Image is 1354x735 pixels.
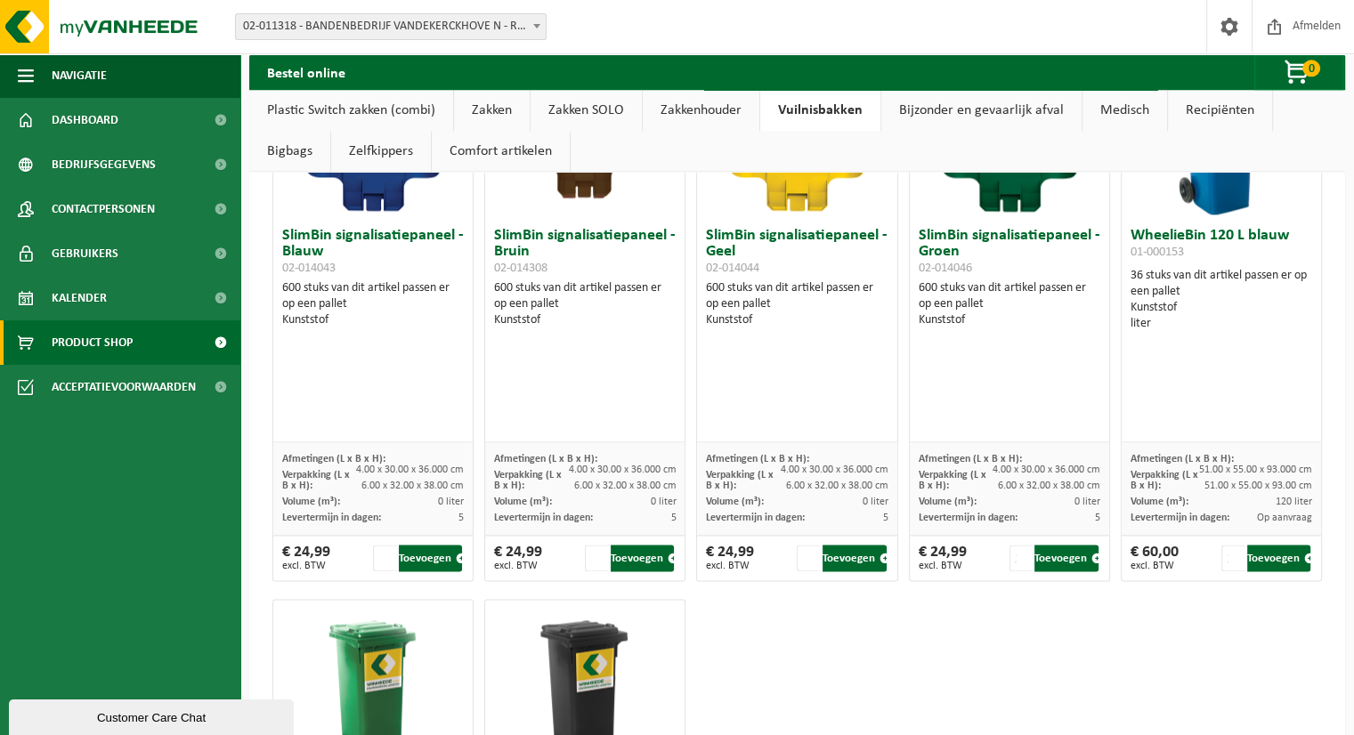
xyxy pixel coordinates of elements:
span: 5 [883,513,888,523]
span: Levertermijn in dagen: [282,513,381,523]
span: Verpakking (L x B x H): [706,470,774,491]
span: Volume (m³): [1131,497,1188,507]
span: 5 [1095,513,1100,523]
input: 1 [1221,545,1245,571]
span: Volume (m³): [494,497,552,507]
div: 600 stuks van dit artikel passen er op een pallet [282,280,464,328]
div: Kunststof [706,312,888,328]
input: 1 [797,545,821,571]
span: excl. BTW [494,561,542,571]
span: 02-011318 - BANDENBEDRIJF VANDEKERCKHOVE N - REKKEM [236,14,546,39]
button: 0 [1254,54,1343,90]
span: Afmetingen (L x B x H): [494,454,597,464]
span: 4.00 x 30.00 x 36.000 cm [781,464,888,475]
span: 01-000153 [1131,246,1184,259]
a: Zakken SOLO [531,90,642,131]
span: Navigatie [52,53,107,98]
span: Afmetingen (L x B x H): [919,454,1022,464]
span: 02-014044 [706,262,759,275]
span: 0 liter [650,497,676,507]
span: 5 [458,513,464,523]
span: 5 [670,513,676,523]
input: 1 [1009,545,1034,571]
h3: SlimBin signalisatiepaneel - Bruin [494,228,676,276]
span: 6.00 x 32.00 x 38.00 cm [998,481,1100,491]
div: Kunststof [282,312,464,328]
div: € 24,99 [706,545,754,571]
span: Afmetingen (L x B x H): [706,454,809,464]
div: 36 stuks van dit artikel passen er op een pallet [1131,268,1312,332]
span: Afmetingen (L x B x H): [1131,454,1234,464]
span: Levertermijn in dagen: [494,513,593,523]
span: excl. BTW [1131,561,1179,571]
span: Contactpersonen [52,187,155,231]
button: Toevoegen [1034,545,1098,571]
span: Acceptatievoorwaarden [52,365,196,409]
span: 120 liter [1276,497,1312,507]
span: 02-014308 [494,262,547,275]
span: Verpakking (L x B x H): [282,470,350,491]
button: Toevoegen [1247,545,1310,571]
a: Bijzonder en gevaarlijk afval [881,90,1082,131]
div: 600 stuks van dit artikel passen er op een pallet [919,280,1100,328]
h2: Bestel online [249,54,363,89]
span: Levertermijn in dagen: [919,513,1018,523]
span: 4.00 x 30.00 x 36.000 cm [993,464,1100,475]
span: Volume (m³): [282,497,340,507]
span: Product Shop [52,320,133,365]
span: 6.00 x 32.00 x 38.00 cm [573,481,676,491]
span: Afmetingen (L x B x H): [282,454,385,464]
div: € 24,99 [494,545,542,571]
div: Kunststof [919,312,1100,328]
a: Medisch [1082,90,1167,131]
input: 1 [373,545,397,571]
h3: SlimBin signalisatiepaneel - Blauw [282,228,464,276]
h3: WheelieBin 120 L blauw [1131,228,1312,263]
a: Recipiënten [1168,90,1272,131]
div: € 24,99 [282,545,330,571]
a: Zelfkippers [331,131,431,172]
span: Levertermijn in dagen: [706,513,805,523]
button: Toevoegen [399,545,462,571]
span: Bedrijfsgegevens [52,142,156,187]
span: Gebruikers [52,231,118,276]
span: 0 liter [438,497,464,507]
span: 02-011318 - BANDENBEDRIJF VANDEKERCKHOVE N - REKKEM [235,13,547,40]
span: 4.00 x 30.00 x 36.000 cm [568,464,676,475]
input: 1 [585,545,609,571]
span: Volume (m³): [919,497,977,507]
div: liter [1131,316,1312,332]
span: Verpakking (L x B x H): [1131,470,1198,491]
span: 0 [1302,60,1320,77]
button: Toevoegen [823,545,886,571]
span: 51.00 x 55.00 x 93.00 cm [1204,481,1312,491]
h3: SlimBin signalisatiepaneel - Groen [919,228,1100,276]
span: excl. BTW [282,561,330,571]
span: 6.00 x 32.00 x 38.00 cm [361,481,464,491]
span: 4.00 x 30.00 x 36.000 cm [356,464,464,475]
div: 600 stuks van dit artikel passen er op een pallet [494,280,676,328]
a: Zakkenhouder [643,90,759,131]
h3: SlimBin signalisatiepaneel - Geel [706,228,888,276]
div: € 60,00 [1131,545,1179,571]
a: Zakken [454,90,530,131]
div: 600 stuks van dit artikel passen er op een pallet [706,280,888,328]
span: Op aanvraag [1257,513,1312,523]
span: Verpakking (L x B x H): [919,470,986,491]
div: € 24,99 [919,545,967,571]
span: 02-014043 [282,262,336,275]
a: Plastic Switch zakken (combi) [249,90,453,131]
div: Kunststof [1131,300,1312,316]
span: 51.00 x 55.00 x 93.000 cm [1199,464,1312,475]
span: excl. BTW [919,561,967,571]
a: Vuilnisbakken [760,90,880,131]
span: 6.00 x 32.00 x 38.00 cm [786,481,888,491]
a: Comfort artikelen [432,131,570,172]
span: Levertermijn in dagen: [1131,513,1229,523]
span: 0 liter [1074,497,1100,507]
span: Volume (m³): [706,497,764,507]
span: 02-014046 [919,262,972,275]
span: excl. BTW [706,561,754,571]
span: Kalender [52,276,107,320]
